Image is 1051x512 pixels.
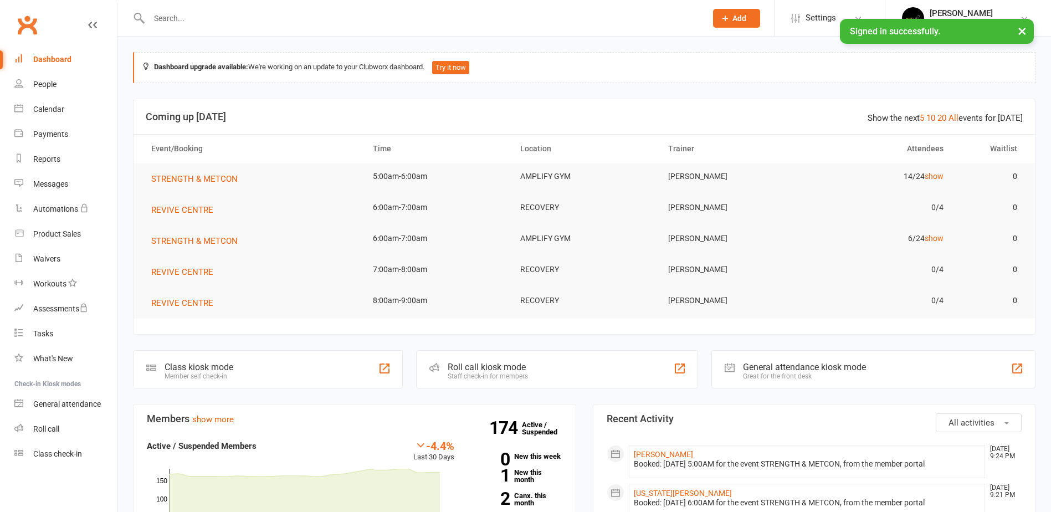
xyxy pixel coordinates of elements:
div: Roll call kiosk mode [448,362,528,372]
td: [PERSON_NAME] [658,163,806,190]
button: All activities [936,413,1022,432]
a: Tasks [14,321,117,346]
td: [PERSON_NAME] [658,288,806,314]
strong: 174 [489,419,522,436]
td: 0/4 [806,257,953,283]
span: REVIVE CENTRE [151,267,213,277]
a: 0New this week [471,453,562,460]
div: Staff check-in for members [448,372,528,380]
div: Payments [33,130,68,139]
td: 0 [953,257,1027,283]
strong: 2 [471,490,510,507]
span: Add [732,14,746,23]
td: 0 [953,194,1027,221]
div: Great for the front desk [743,372,866,380]
button: REVIVE CENTRE [151,203,221,217]
div: Automations [33,204,78,213]
div: [PERSON_NAME] [930,8,1011,18]
h3: Coming up [DATE] [146,111,1023,122]
span: Settings [806,6,836,30]
a: Roll call [14,417,117,442]
td: [PERSON_NAME] [658,226,806,252]
th: Time [363,135,510,163]
div: Workouts [33,279,66,288]
div: Booked: [DATE] 6:00AM for the event STRENGTH & METCON, from the member portal [634,498,981,508]
div: Last 30 Days [413,439,454,463]
th: Trainer [658,135,806,163]
div: Tasks [33,329,53,338]
button: Try it now [432,61,469,74]
a: People [14,72,117,97]
td: 0/4 [806,288,953,314]
div: Calendar [33,105,64,114]
a: What's New [14,346,117,371]
img: thumb_image1596355059.png [902,7,924,29]
td: AMPLIFY GYM [510,226,658,252]
div: General attendance kiosk mode [743,362,866,372]
th: Waitlist [953,135,1027,163]
td: 0/4 [806,194,953,221]
td: RECOVERY [510,257,658,283]
th: Attendees [806,135,953,163]
button: × [1012,19,1032,43]
span: All activities [949,418,994,428]
a: Waivers [14,247,117,272]
div: What's New [33,354,73,363]
h3: Recent Activity [607,413,1022,424]
div: We're working on an update to your Clubworx dashboard. [133,52,1035,83]
td: [PERSON_NAME] [658,194,806,221]
td: 14/24 [806,163,953,190]
a: Payments [14,122,117,147]
strong: 0 [471,451,510,468]
strong: 1 [471,467,510,484]
time: [DATE] 9:24 PM [985,446,1021,460]
a: 5 [920,113,924,123]
td: 6/24 [806,226,953,252]
div: Member self check-in [165,372,233,380]
a: 20 [937,113,946,123]
strong: Dashboard upgrade available: [154,63,248,71]
div: Amplify Fitness Bayside [930,18,1011,28]
div: Waivers [33,254,60,263]
button: REVIVE CENTRE [151,296,221,310]
td: 0 [953,226,1027,252]
a: 10 [926,113,935,123]
td: 8:00am-9:00am [363,288,510,314]
span: Signed in successfully. [850,26,940,37]
td: 6:00am-7:00am [363,194,510,221]
strong: Active / Suspended Members [147,441,257,451]
button: Add [713,9,760,28]
a: Messages [14,172,117,197]
td: 6:00am-7:00am [363,226,510,252]
td: 5:00am-6:00am [363,163,510,190]
a: Clubworx [13,11,41,39]
a: Workouts [14,272,117,296]
div: Booked: [DATE] 5:00AM for the event STRENGTH & METCON, from the member portal [634,459,981,469]
a: Product Sales [14,222,117,247]
div: Product Sales [33,229,81,238]
span: REVIVE CENTRE [151,298,213,308]
td: RECOVERY [510,194,658,221]
th: Event/Booking [141,135,363,163]
div: Assessments [33,304,88,313]
div: Class kiosk mode [165,362,233,372]
a: 174Active / Suspended [522,413,571,444]
td: 7:00am-8:00am [363,257,510,283]
a: 2Canx. this month [471,492,562,506]
a: show more [192,414,234,424]
td: RECOVERY [510,288,658,314]
input: Search... [146,11,699,26]
td: 0 [953,163,1027,190]
a: [PERSON_NAME] [634,450,693,459]
td: AMPLIFY GYM [510,163,658,190]
a: show [925,172,944,181]
a: Automations [14,197,117,222]
span: REVIVE CENTRE [151,205,213,215]
th: Location [510,135,658,163]
div: Reports [33,155,60,163]
button: STRENGTH & METCON [151,172,245,186]
a: Class kiosk mode [14,442,117,467]
td: 0 [953,288,1027,314]
a: General attendance kiosk mode [14,392,117,417]
h3: Members [147,413,562,424]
